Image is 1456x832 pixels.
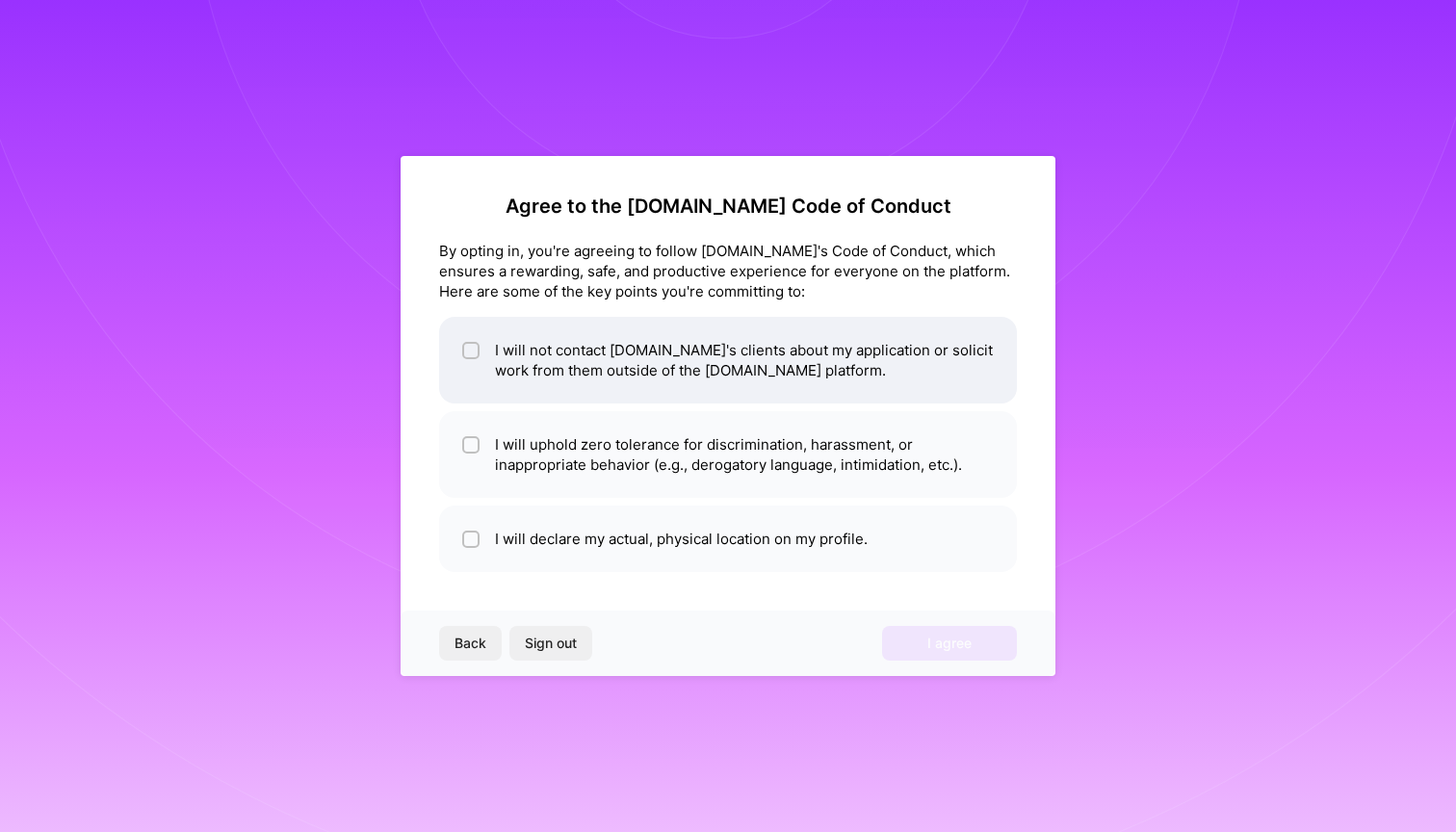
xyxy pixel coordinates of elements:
[439,506,1017,572] li: I will declare my actual, physical location on my profile.
[455,634,486,653] span: Back
[525,634,577,653] span: Sign out
[509,626,592,661] button: Sign out
[439,195,1017,218] h2: Agree to the [DOMAIN_NAME] Code of Conduct
[439,626,502,661] button: Back
[439,317,1017,403] li: I will not contact [DOMAIN_NAME]'s clients about my application or solicit work from them outside...
[439,241,1017,301] div: By opting in, you're agreeing to follow [DOMAIN_NAME]'s Code of Conduct, which ensures a rewardin...
[439,411,1017,498] li: I will uphold zero tolerance for discrimination, harassment, or inappropriate behavior (e.g., der...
